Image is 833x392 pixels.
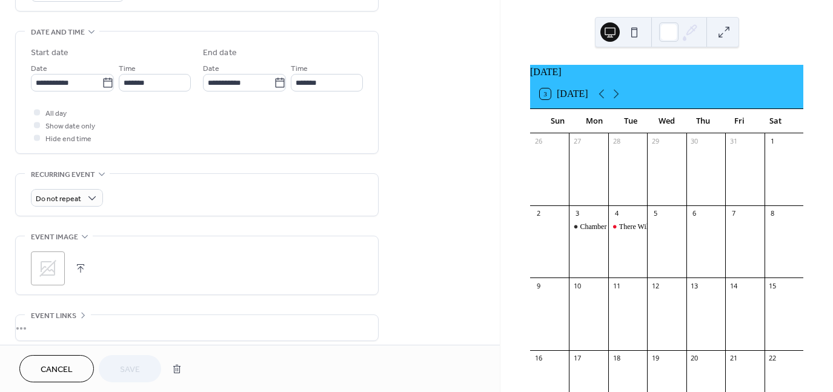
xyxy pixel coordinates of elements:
div: 14 [729,281,738,290]
span: All day [45,107,67,120]
span: Event links [31,310,76,322]
span: Time [119,62,136,75]
div: Thu [685,109,721,133]
div: 17 [572,354,582,363]
div: 2 [534,209,543,218]
div: 20 [690,354,699,363]
span: Show date only [45,120,95,133]
div: 19 [651,354,660,363]
div: Chamber Meeting [569,222,608,232]
span: Date [31,62,47,75]
div: 29 [651,137,660,146]
div: [DATE] [530,65,803,79]
div: 26 [534,137,543,146]
div: 16 [534,354,543,363]
div: Start date [31,47,68,59]
div: End date [203,47,237,59]
div: 12 [651,281,660,290]
div: Sat [757,109,794,133]
div: 22 [768,354,777,363]
div: There Will be Banjo [608,222,647,232]
div: 7 [729,209,738,218]
div: 31 [729,137,738,146]
span: Hide end time [45,133,91,145]
div: 6 [690,209,699,218]
div: 11 [612,281,621,290]
div: ••• [16,315,378,341]
div: Mon [576,109,612,133]
button: Cancel [19,355,94,382]
button: 3[DATE] [536,85,592,102]
div: 8 [768,209,777,218]
div: ; [31,251,65,285]
div: Wed [649,109,685,133]
div: 13 [690,281,699,290]
div: 9 [534,281,543,290]
span: Recurring event [31,168,95,181]
span: Time [291,62,308,75]
div: 3 [572,209,582,218]
div: There Will be Banjo [619,222,679,232]
span: Do not repeat [36,192,81,206]
div: 30 [690,137,699,146]
div: Tue [612,109,649,133]
span: Event image [31,231,78,244]
div: 4 [612,209,621,218]
div: 1 [768,137,777,146]
span: Date [203,62,219,75]
div: 5 [651,209,660,218]
span: Date and time [31,26,85,39]
div: 10 [572,281,582,290]
div: Fri [721,109,757,133]
div: Chamber Meeting [580,222,632,232]
div: 15 [768,281,777,290]
div: 28 [612,137,621,146]
span: Cancel [41,364,73,376]
div: 18 [612,354,621,363]
div: Sun [540,109,576,133]
div: 21 [729,354,738,363]
div: 27 [572,137,582,146]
